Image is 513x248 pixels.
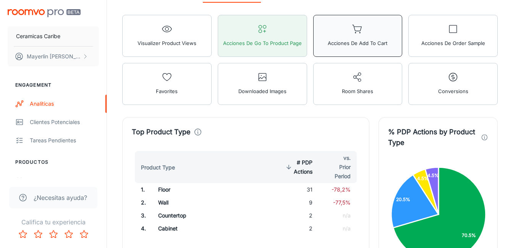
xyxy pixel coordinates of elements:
td: 1 . [132,183,152,196]
td: Wall [152,196,238,209]
td: Cabinet [152,222,238,235]
div: Clientes potenciales [30,118,99,126]
td: 2 [278,222,319,235]
span: Acciones de Order Sample [421,38,485,48]
td: 31 [278,183,319,196]
td: Countertop [152,209,238,222]
span: -77,5% [333,199,351,206]
button: Room Shares [313,63,403,105]
button: Acciones de Go To Product Page [218,15,307,57]
td: 9 [278,196,319,209]
span: vs. Prior Period [325,153,351,181]
td: 3 . [132,209,152,222]
button: Rate 5 star [76,227,92,242]
span: Acciones de Go To Product Page [223,38,302,48]
span: Visualizer Product Views [138,38,196,48]
button: Conversions [408,63,498,105]
td: Floor [152,183,238,196]
button: Favorites [122,63,212,105]
div: Tareas pendientes [30,136,99,145]
span: Downloaded Images [238,86,286,96]
div: Analíticas [30,100,99,108]
span: Conversions [438,86,468,96]
span: Acciones de Add to Cart [328,38,387,48]
span: -78,2% [332,186,351,193]
button: Rate 1 star [15,227,31,242]
span: # PDP Actions [284,158,312,176]
button: Acciones de Add to Cart [313,15,403,57]
button: Visualizer Product Views [122,15,212,57]
button: Mayerlin [PERSON_NAME] [8,47,99,66]
button: Acciones de Order Sample [408,15,498,57]
span: Product Type [141,163,185,172]
p: Ceramicas Caribe [16,32,60,40]
button: Downloaded Images [218,63,307,105]
span: n/a [343,225,351,232]
img: Roomvo PRO Beta [8,9,81,17]
span: Favorites [156,86,178,96]
div: Mis productos [30,177,99,185]
button: Ceramicas Caribe [8,26,99,46]
button: Rate 4 star [61,227,76,242]
button: Rate 3 star [46,227,61,242]
td: 2 [278,209,319,222]
span: Room Shares [342,86,373,96]
button: Rate 2 star [31,227,46,242]
h4: Top Product Type [132,127,191,137]
td: 4 . [132,222,152,235]
span: ¿Necesitas ayuda? [34,193,87,202]
p: Mayerlin [PERSON_NAME] [27,52,81,61]
p: Califica tu experiencia [6,217,100,227]
span: n/a [343,212,351,219]
h4: % PDP Actions by Product Type [388,127,478,148]
td: 2 . [132,196,152,209]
